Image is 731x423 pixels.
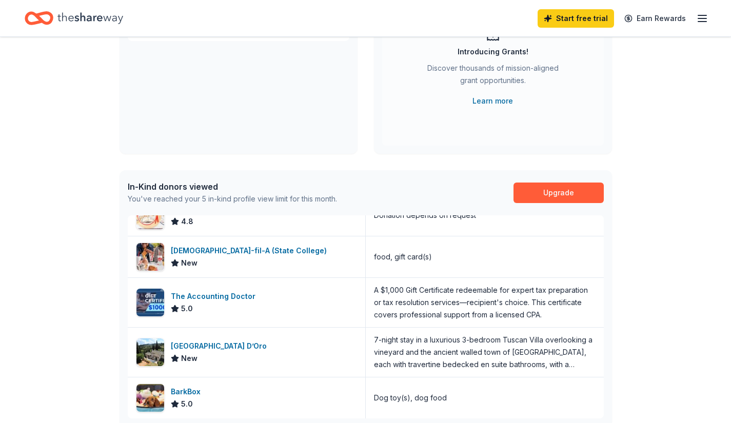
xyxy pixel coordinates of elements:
[181,257,197,269] span: New
[136,384,164,412] img: Image for BarkBox
[171,245,331,257] div: [DEMOGRAPHIC_DATA]-fil-A (State College)
[128,193,337,205] div: You've reached your 5 in-kind profile view limit for this month.
[513,183,604,203] a: Upgrade
[171,290,260,303] div: The Accounting Doctor
[181,398,193,410] span: 5.0
[136,289,164,316] img: Image for The Accounting Doctor
[136,243,164,271] img: Image for Chick-fil-A (State College)
[618,9,692,28] a: Earn Rewards
[136,338,164,366] img: Image for Villa Sogni D’Oro
[458,46,528,58] div: Introducing Grants!
[136,202,164,229] img: Image for Oriental Trading
[472,95,513,107] a: Learn more
[538,9,614,28] a: Start free trial
[171,386,205,398] div: BarkBox
[128,180,337,193] div: In-Kind donors viewed
[181,352,197,365] span: New
[374,392,447,404] div: Dog toy(s), dog food
[181,215,193,228] span: 4.8
[374,209,476,221] div: Donation depends on request
[171,340,271,352] div: [GEOGRAPHIC_DATA] D’Oro
[374,284,596,321] div: A $1,000 Gift Certificate redeemable for expert tax preparation or tax resolution services—recipi...
[25,6,123,30] a: Home
[374,334,596,371] div: 7-night stay in a luxurious 3-bedroom Tuscan Villa overlooking a vineyard and the ancient walled ...
[374,251,432,263] div: food, gift card(s)
[181,303,193,315] span: 5.0
[423,62,563,91] div: Discover thousands of mission-aligned grant opportunities.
